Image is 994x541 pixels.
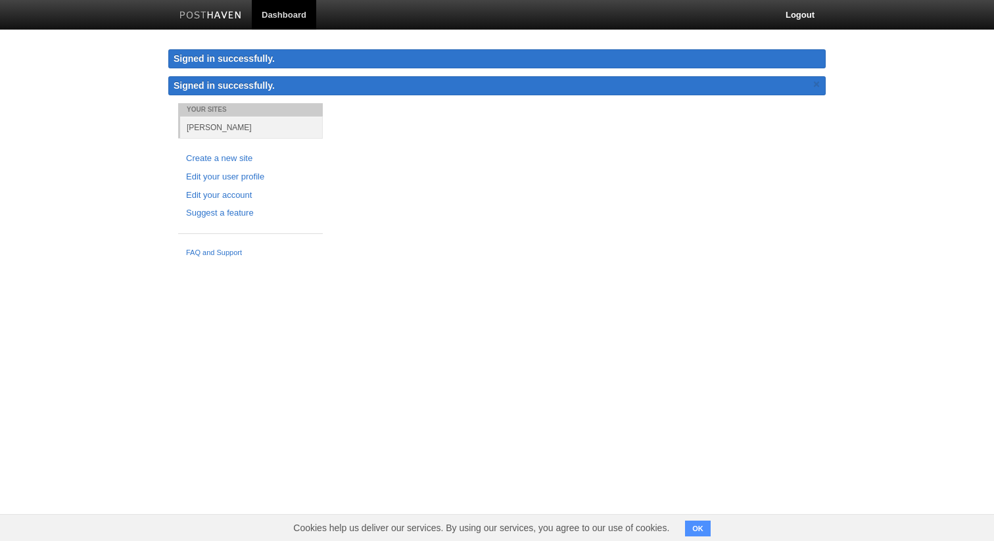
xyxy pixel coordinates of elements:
a: × [811,76,822,93]
a: Edit your user profile [186,170,315,184]
li: Your Sites [178,103,323,116]
span: Signed in successfully. [174,80,275,91]
span: Cookies help us deliver our services. By using our services, you agree to our use of cookies. [280,515,682,541]
img: Posthaven-bar [179,11,242,21]
a: Create a new site [186,152,315,166]
a: Edit your account [186,189,315,202]
a: [PERSON_NAME] [180,116,323,138]
a: Suggest a feature [186,206,315,220]
button: OK [685,521,711,536]
a: FAQ and Support [186,247,315,259]
div: Signed in successfully. [168,49,826,68]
